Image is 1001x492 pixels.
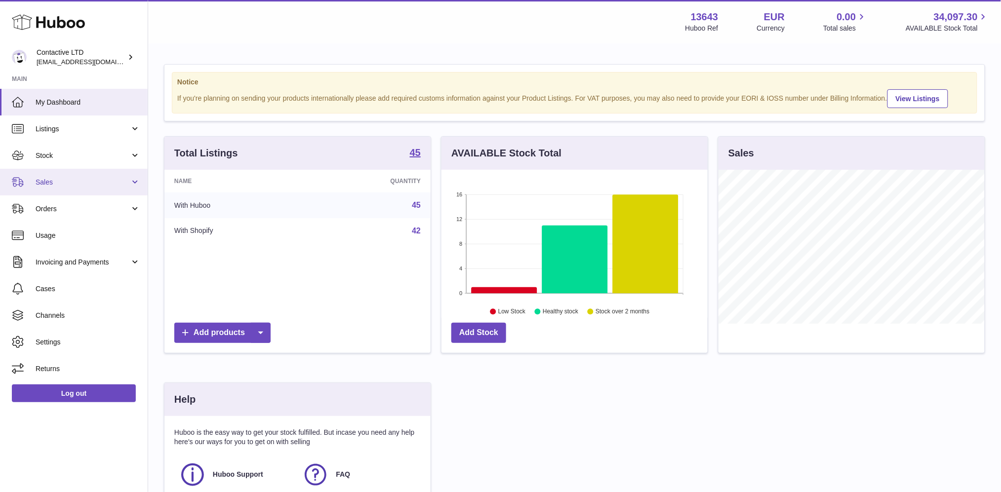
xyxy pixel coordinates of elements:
[164,218,308,244] td: With Shopify
[728,147,754,160] h3: Sales
[164,192,308,218] td: With Huboo
[36,311,140,320] span: Channels
[36,151,130,160] span: Stock
[336,470,350,479] span: FAQ
[164,170,308,192] th: Name
[596,308,649,315] text: Stock over 2 months
[177,88,972,108] div: If you're planning on sending your products internationally please add required customs informati...
[456,216,462,222] text: 12
[37,48,125,67] div: Contactive LTD
[36,124,130,134] span: Listings
[823,10,867,33] a: 0.00 Total sales
[177,77,972,87] strong: Notice
[410,148,421,159] a: 45
[764,10,785,24] strong: EUR
[410,148,421,157] strong: 45
[302,461,415,488] a: FAQ
[934,10,978,24] span: 34,097.30
[412,201,421,209] a: 45
[213,470,263,479] span: Huboo Support
[36,178,130,187] span: Sales
[36,284,140,294] span: Cases
[459,241,462,247] text: 8
[36,364,140,374] span: Returns
[37,58,145,66] span: [EMAIL_ADDRESS][DOMAIN_NAME]
[36,98,140,107] span: My Dashboard
[543,308,579,315] text: Healthy stock
[685,24,719,33] div: Huboo Ref
[837,10,856,24] span: 0.00
[451,147,561,160] h3: AVAILABLE Stock Total
[823,24,867,33] span: Total sales
[12,50,27,65] img: soul@SOWLhome.com
[691,10,719,24] strong: 13643
[174,393,196,406] h3: Help
[174,147,238,160] h3: Total Listings
[36,204,130,214] span: Orders
[36,338,140,347] span: Settings
[757,24,785,33] div: Currency
[174,323,271,343] a: Add products
[308,170,431,192] th: Quantity
[456,191,462,197] text: 16
[498,308,526,315] text: Low Stock
[459,265,462,271] text: 4
[459,290,462,296] text: 0
[451,323,506,343] a: Add Stock
[179,461,292,488] a: Huboo Support
[12,384,136,402] a: Log out
[906,24,989,33] span: AVAILABLE Stock Total
[887,89,948,108] a: View Listings
[174,428,421,447] p: Huboo is the easy way to get your stock fulfilled. But incase you need any help here's our ways f...
[906,10,989,33] a: 34,097.30 AVAILABLE Stock Total
[36,231,140,240] span: Usage
[412,227,421,235] a: 42
[36,258,130,267] span: Invoicing and Payments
